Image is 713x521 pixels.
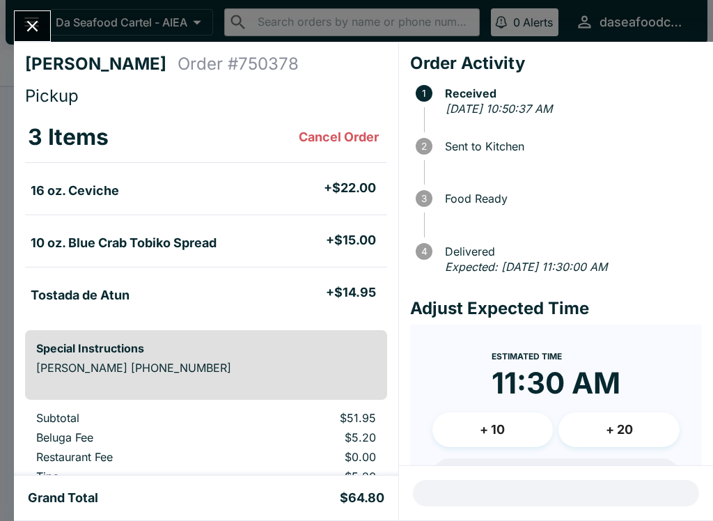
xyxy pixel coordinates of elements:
h4: Order # 750378 [178,54,299,75]
p: $5.20 [242,430,376,444]
h3: 3 Items [28,123,109,151]
h5: $64.80 [340,490,384,506]
h5: + $15.00 [326,232,376,249]
span: Food Ready [438,192,702,205]
button: + 10 [432,412,554,447]
p: Subtotal [36,411,220,425]
h5: 10 oz. Blue Crab Tobiko Spread [31,235,217,251]
table: orders table [25,411,387,508]
em: Expected: [DATE] 11:30:00 AM [445,260,607,274]
text: 3 [421,193,427,204]
button: Cancel Order [293,123,384,151]
p: $0.00 [242,450,376,464]
h4: Order Activity [410,53,702,74]
p: Beluga Fee [36,430,220,444]
text: 4 [421,246,427,257]
table: orders table [25,112,387,319]
p: [PERSON_NAME] [PHONE_NUMBER] [36,361,376,375]
span: Estimated Time [492,351,562,361]
h4: Adjust Expected Time [410,298,702,319]
text: 2 [421,141,427,152]
h5: + $22.00 [324,180,376,196]
button: Close [15,11,50,41]
text: 1 [422,88,426,99]
h6: Special Instructions [36,341,376,355]
h4: [PERSON_NAME] [25,54,178,75]
span: Received [438,87,702,100]
h5: 16 oz. Ceviche [31,182,119,199]
em: [DATE] 10:50:37 AM [446,102,552,116]
h5: Tostada de Atun [31,287,130,304]
p: $5.20 [242,469,376,483]
span: Sent to Kitchen [438,140,702,153]
span: Pickup [25,86,79,106]
span: Delivered [438,245,702,258]
p: $51.95 [242,411,376,425]
h5: Grand Total [28,490,98,506]
h5: + $14.95 [326,284,376,301]
p: Restaurant Fee [36,450,220,464]
button: + 20 [558,412,680,447]
p: Tips [36,469,220,483]
time: 11:30 AM [492,365,620,401]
